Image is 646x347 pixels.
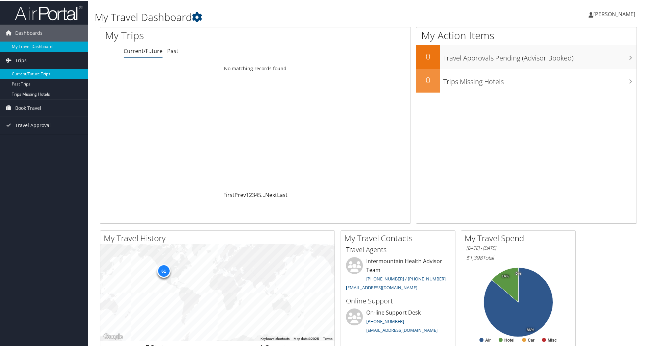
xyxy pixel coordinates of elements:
a: 5 [258,191,261,198]
text: Air [485,337,491,342]
span: Book Travel [15,99,41,116]
a: Prev [234,191,246,198]
li: Intermountain Health Advisor Team [343,256,453,293]
tspan: 86% [527,327,534,331]
h3: Online Support [346,296,450,305]
a: Current/Future [124,47,163,54]
span: Dashboards [15,24,43,41]
a: 2 [249,191,252,198]
div: 61 [157,264,170,277]
span: Trips [15,51,27,68]
span: $1,398 [466,253,482,261]
a: Open this area in Google Maps (opens a new window) [102,332,124,341]
h3: Travel Agents [346,244,450,254]
a: [PHONE_NUMBER] / [PHONE_NUMBER] [366,275,446,281]
h2: 0 [416,50,440,61]
a: 0Travel Approvals Pending (Advisor Booked) [416,45,637,68]
span: Map data ©2025 [294,336,319,340]
h2: My Travel History [104,232,334,243]
span: … [261,191,265,198]
td: No matching records found [100,62,411,74]
a: [EMAIL_ADDRESS][DOMAIN_NAME] [346,284,417,290]
tspan: 0% [516,271,521,275]
a: 1 [246,191,249,198]
a: Next [265,191,277,198]
img: Google [102,332,124,341]
h2: My Travel Contacts [344,232,455,243]
a: [PHONE_NUMBER] [366,318,404,324]
text: Misc [548,337,557,342]
h6: Total [466,253,570,261]
h1: My Action Items [416,28,637,42]
text: Hotel [504,337,515,342]
a: [EMAIL_ADDRESS][DOMAIN_NAME] [366,326,438,332]
h2: My Travel Spend [465,232,575,243]
span: Travel Approval [15,116,51,133]
h6: [DATE] - [DATE] [466,244,570,251]
span: [PERSON_NAME] [593,10,635,17]
h3: Travel Approvals Pending (Advisor Booked) [443,49,637,62]
a: [PERSON_NAME] [589,3,642,24]
h3: Trips Missing Hotels [443,73,637,86]
li: On-line Support Desk [343,308,453,336]
tspan: 14% [502,274,509,278]
a: 4 [255,191,258,198]
text: Car [528,337,535,342]
h1: My Trips [105,28,276,42]
a: 0Trips Missing Hotels [416,68,637,92]
a: Last [277,191,288,198]
h1: My Travel Dashboard [95,9,459,24]
a: Terms (opens in new tab) [323,336,332,340]
h2: 0 [416,74,440,85]
button: Keyboard shortcuts [260,336,290,341]
a: Past [167,47,178,54]
a: 3 [252,191,255,198]
a: First [223,191,234,198]
img: airportal-logo.png [15,4,82,20]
